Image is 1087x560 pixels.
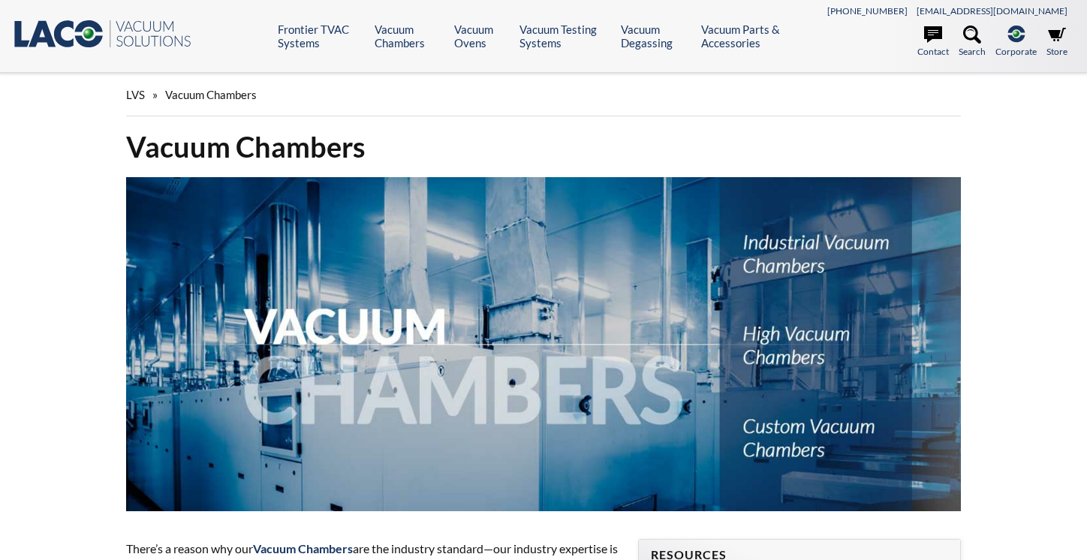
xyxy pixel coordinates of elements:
span: Vacuum Chambers [165,88,257,101]
img: Vacuum Chambers [126,177,960,510]
h1: Vacuum Chambers [126,128,960,165]
a: Vacuum Ovens [454,23,509,50]
a: Vacuum Testing Systems [519,23,610,50]
a: [EMAIL_ADDRESS][DOMAIN_NAME] [917,5,1067,17]
a: Search [959,26,986,59]
a: [PHONE_NUMBER] [827,5,908,17]
span: LVS [126,88,145,101]
span: Vacuum Chambers [253,541,353,555]
div: » [126,74,960,116]
a: Vacuum Degassing [621,23,690,50]
a: Contact [917,26,949,59]
a: Frontier TVAC Systems [278,23,363,50]
a: Store [1046,26,1067,59]
a: Vacuum Parts & Accessories [701,23,805,50]
span: Corporate [995,44,1037,59]
a: Vacuum Chambers [375,23,442,50]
